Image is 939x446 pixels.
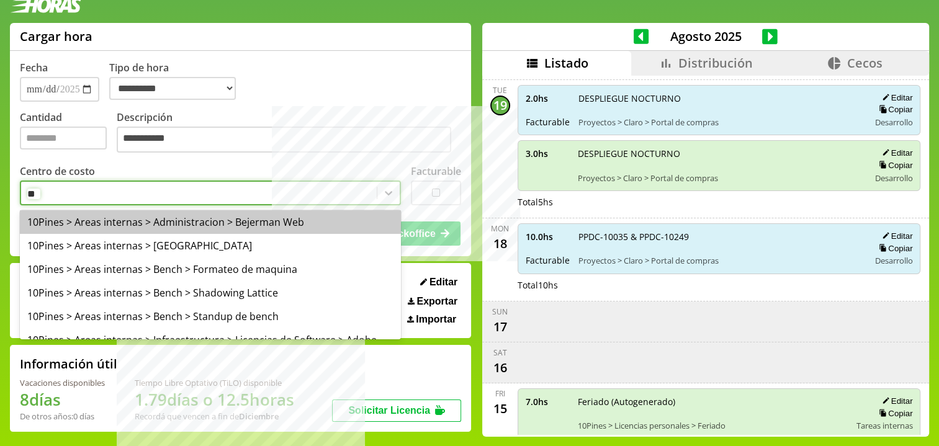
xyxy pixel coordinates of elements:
[878,92,912,103] button: Editar
[875,408,912,419] button: Copiar
[429,277,457,288] span: Editar
[20,127,107,149] input: Cantidad
[578,231,861,243] span: PPDC-10035 & PPDC-10249
[875,104,912,115] button: Copiar
[332,399,461,422] button: Solicitar Licencia
[544,55,588,71] span: Listado
[20,281,401,305] div: 10Pines > Areas internas > Bench > Shadowing Lattice
[878,148,912,158] button: Editar
[20,61,48,74] label: Fecha
[492,306,508,317] div: Sun
[109,77,236,100] select: Tipo de hora
[20,388,105,411] h1: 8 días
[856,420,912,431] span: Tareas internas
[491,223,509,234] div: Mon
[874,172,912,184] span: Desarrollo
[117,127,451,153] textarea: Descripción
[490,96,510,115] div: 19
[578,172,861,184] span: Proyectos > Claro > Portal de compras
[875,160,912,171] button: Copiar
[875,243,912,254] button: Copiar
[416,276,461,288] button: Editar
[578,117,861,128] span: Proyectos > Claro > Portal de compras
[411,164,461,178] label: Facturable
[649,28,762,45] span: Agosto 2025
[117,110,461,156] label: Descripción
[20,305,401,328] div: 10Pines > Areas internas > Bench > Standup de bench
[20,28,92,45] h1: Cargar hora
[482,76,929,435] div: scrollable content
[20,328,401,365] div: 10Pines > Areas internas > Infraestructura > Licencias de Software > Adobe - Digital River
[578,420,848,431] span: 10Pines > Licencias personales > Feriado
[495,388,505,399] div: Fri
[878,396,912,406] button: Editar
[20,377,105,388] div: Vacaciones disponibles
[20,257,401,281] div: 10Pines > Areas internas > Bench > Formateo de maquina
[526,396,569,408] span: 7.0 hs
[490,399,510,419] div: 15
[578,396,848,408] span: Feriado (Autogenerado)
[518,279,921,291] div: Total 10 hs
[490,317,510,337] div: 17
[342,228,435,239] span: Enviar al backoffice
[847,55,882,71] span: Cecos
[578,255,861,266] span: Proyectos > Claro > Portal de compras
[20,210,401,234] div: 10Pines > Areas internas > Administracion > Bejerman Web
[493,85,507,96] div: Tue
[109,61,246,102] label: Tipo de hora
[678,55,753,71] span: Distribución
[526,231,570,243] span: 10.0 hs
[239,411,279,422] b: Diciembre
[526,92,570,104] span: 2.0 hs
[416,296,457,307] span: Exportar
[493,347,507,358] div: Sat
[135,388,294,411] h1: 1.79 días o 12.5 horas
[526,254,570,266] span: Facturable
[20,411,105,422] div: De otros años: 0 días
[135,377,294,388] div: Tiempo Libre Optativo (TiLO) disponible
[20,164,95,178] label: Centro de costo
[20,110,117,156] label: Cantidad
[135,411,294,422] div: Recordá que vencen a fin de
[578,92,861,104] span: DESPLIEGUE NOCTURNO
[20,355,117,372] h2: Información útil
[20,234,401,257] div: 10Pines > Areas internas > [GEOGRAPHIC_DATA]
[874,117,912,128] span: Desarrollo
[518,196,921,208] div: Total 5 hs
[578,148,861,159] span: DESPLIEGUE NOCTURNO
[416,314,456,325] span: Importar
[404,295,461,308] button: Exportar
[490,358,510,378] div: 16
[878,231,912,241] button: Editar
[526,148,569,159] span: 3.0 hs
[874,255,912,266] span: Desarrollo
[526,116,570,128] span: Facturable
[348,405,430,416] span: Solicitar Licencia
[490,234,510,254] div: 18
